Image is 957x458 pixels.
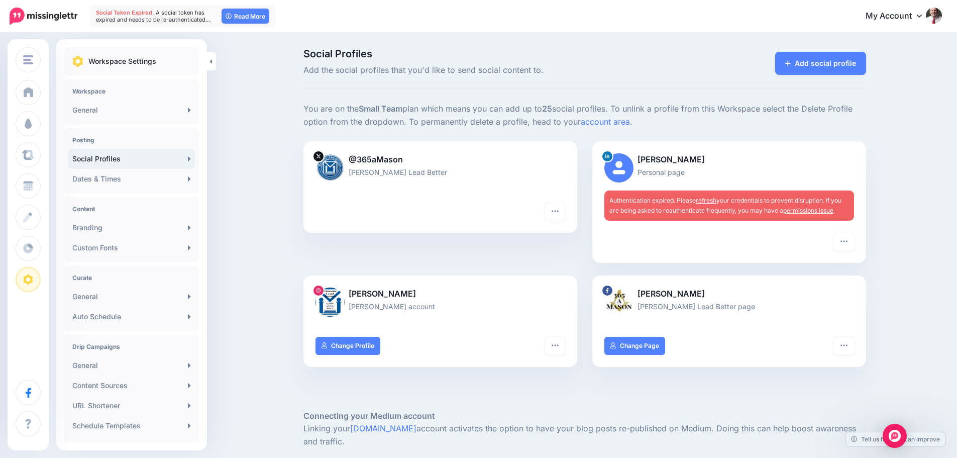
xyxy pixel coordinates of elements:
[303,422,866,448] p: Linking your account activates the option to have your blog posts re-published on Medium. Doing t...
[315,166,565,178] p: [PERSON_NAME] Lead Better
[68,287,195,307] a: General
[68,396,195,416] a: URL Shortener
[604,337,665,355] a: Change Page
[315,337,380,355] a: Change Profile
[72,343,191,350] h4: Drip Campaigns
[696,197,716,204] a: refresh
[68,149,195,169] a: Social Profiles
[303,64,674,77] span: Add the social profiles that you'd like to send social content to.
[303,49,674,59] span: Social Profiles
[68,355,195,376] a: General
[72,56,83,67] img: settings.png
[315,288,565,301] p: [PERSON_NAME]
[846,432,945,446] a: Tell us how we can improve
[68,376,195,396] a: Content Sources
[303,103,866,129] p: You are on the plan which means you can add up to social profiles. To unlink a profile from this ...
[96,9,210,23] span: A social token has expired and needs to be re-authenticated…
[23,55,33,64] img: menu.png
[604,288,854,301] p: [PERSON_NAME]
[604,166,854,178] p: Personal page
[315,301,565,312] p: [PERSON_NAME] account
[68,436,195,456] a: Content Templates
[542,104,552,114] b: 25
[68,307,195,327] a: Auto Schedule
[604,153,633,182] img: user_default_image.png
[72,136,191,144] h4: Posting
[68,100,195,120] a: General
[604,288,633,317] img: 128471378_3564792906947791_4921325132162859466_n-bsa55625.jpg
[359,104,402,114] b: Small Team
[72,205,191,213] h4: Content
[68,169,195,189] a: Dates & Times
[609,197,841,214] span: Authentication expired. Please your credentials to prevent disruption. If you are being asked to ...
[783,207,833,214] a: permissions issue
[68,238,195,258] a: Custom Fonts
[72,274,191,282] h4: Curate
[883,424,907,448] div: Open Intercom Messenger
[96,9,154,16] span: Social Token Expired.
[604,153,854,166] p: [PERSON_NAME]
[604,301,854,312] p: [PERSON_NAME] Lead Better page
[856,4,942,29] a: My Account
[581,117,630,127] a: account area
[315,288,345,317] img: 448072368_982833226389705_5290892684806188325_n-bsa150122.jpg
[68,218,195,238] a: Branding
[303,410,866,422] h5: Connecting your Medium account
[10,8,77,25] img: Missinglettr
[222,9,269,24] a: Read More
[315,153,565,166] p: @365aMason
[775,52,866,75] a: Add social profile
[68,416,195,436] a: Schedule Templates
[350,423,416,433] a: [DOMAIN_NAME]
[72,87,191,95] h4: Workspace
[315,153,345,182] img: 2AF9KZRr-3459.jpg
[88,55,156,67] p: Workspace Settings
